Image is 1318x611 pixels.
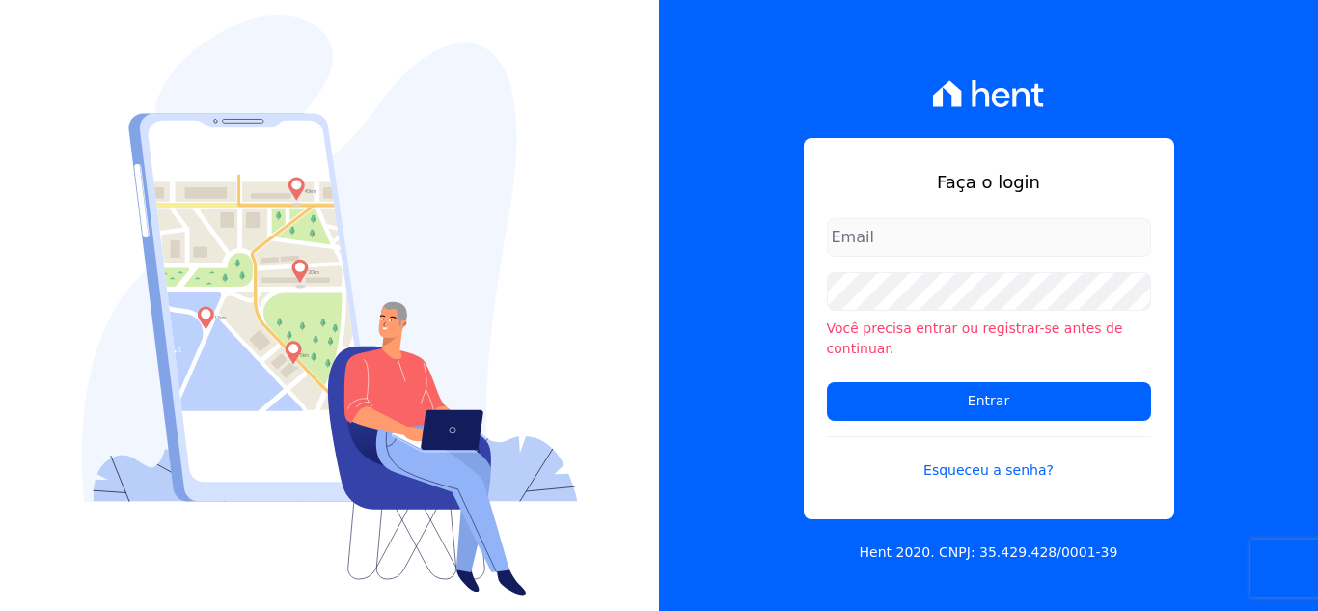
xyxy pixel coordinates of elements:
[827,319,1151,359] li: Você precisa entrar ou registrar-se antes de continuar.
[827,218,1151,257] input: Email
[827,436,1151,481] a: Esqueceu a senha?
[827,169,1151,195] h1: Faça o login
[827,382,1151,421] input: Entrar
[860,542,1118,563] p: Hent 2020. CNPJ: 35.429.428/0001-39
[82,15,578,596] img: Login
